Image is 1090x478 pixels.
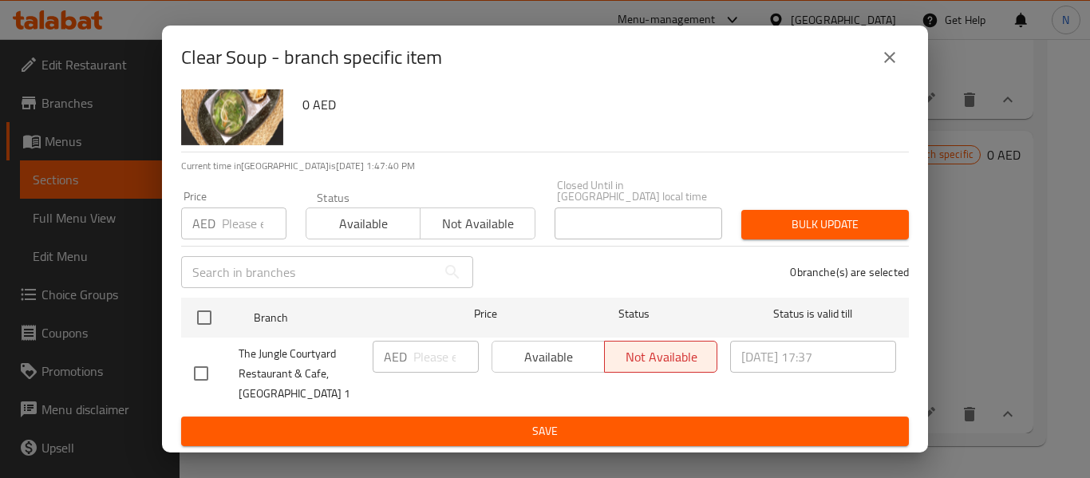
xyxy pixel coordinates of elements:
span: Available [313,212,414,235]
span: Status [551,304,717,324]
input: Please enter price [222,207,286,239]
button: Not available [420,207,535,239]
span: Save [194,421,896,441]
span: Bulk update [754,215,896,235]
span: Status is valid till [730,304,896,324]
span: Branch [254,308,420,328]
p: 0 branche(s) are selected [790,264,909,280]
input: Please enter price [413,341,479,373]
button: Save [181,417,909,446]
p: AED [384,347,407,366]
span: Price [432,304,539,324]
span: Not available [427,212,528,235]
p: Light and clear [296,70,896,90]
p: Current time in [GEOGRAPHIC_DATA] is [DATE] 1:47:40 PM [181,159,909,173]
h6: 0 AED [302,93,896,116]
p: AED [192,214,215,233]
button: Bulk update [741,210,909,239]
img: Clear Soup [181,43,283,145]
button: close [871,38,909,77]
button: Available [306,207,421,239]
h2: Clear Soup - branch specific item [181,45,442,70]
input: Search in branches [181,256,436,288]
span: The Jungle Courtyard Restaurant & Cafe, [GEOGRAPHIC_DATA] 1 [239,344,360,404]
